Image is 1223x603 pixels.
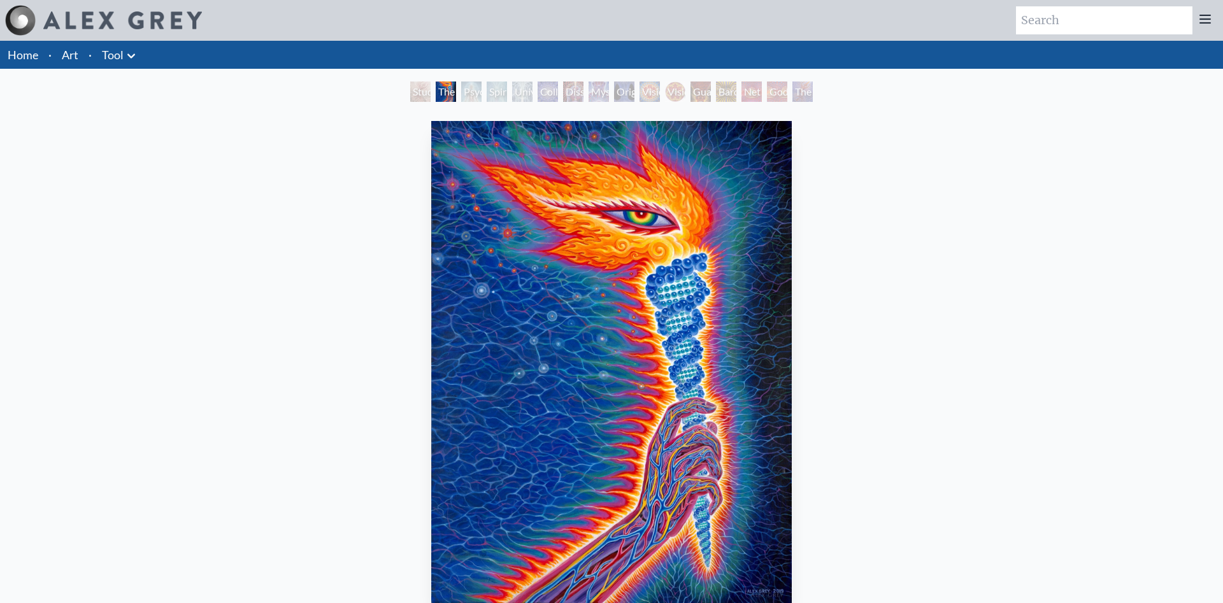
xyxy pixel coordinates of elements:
div: Guardian of Infinite Vision [690,82,711,102]
div: Mystic Eye [589,82,609,102]
div: The Great Turn [792,82,813,102]
div: Bardo Being [716,82,736,102]
div: Collective Vision [538,82,558,102]
a: Art [62,46,78,64]
div: Study for the Great Turn [410,82,431,102]
div: Universal Mind Lattice [512,82,533,102]
div: Dissectional Art for Tool's Lateralus CD [563,82,583,102]
div: Vision Crystal Tondo [665,82,685,102]
div: Psychic Energy System [461,82,482,102]
div: Original Face [614,82,634,102]
div: Net of Being [741,82,762,102]
div: The Torch [436,82,456,102]
div: Spiritual Energy System [487,82,507,102]
div: Godself [767,82,787,102]
div: Vision Crystal [640,82,660,102]
li: · [83,41,97,69]
a: Tool [102,46,124,64]
li: · [43,41,57,69]
a: Home [8,48,38,62]
input: Search [1016,6,1192,34]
